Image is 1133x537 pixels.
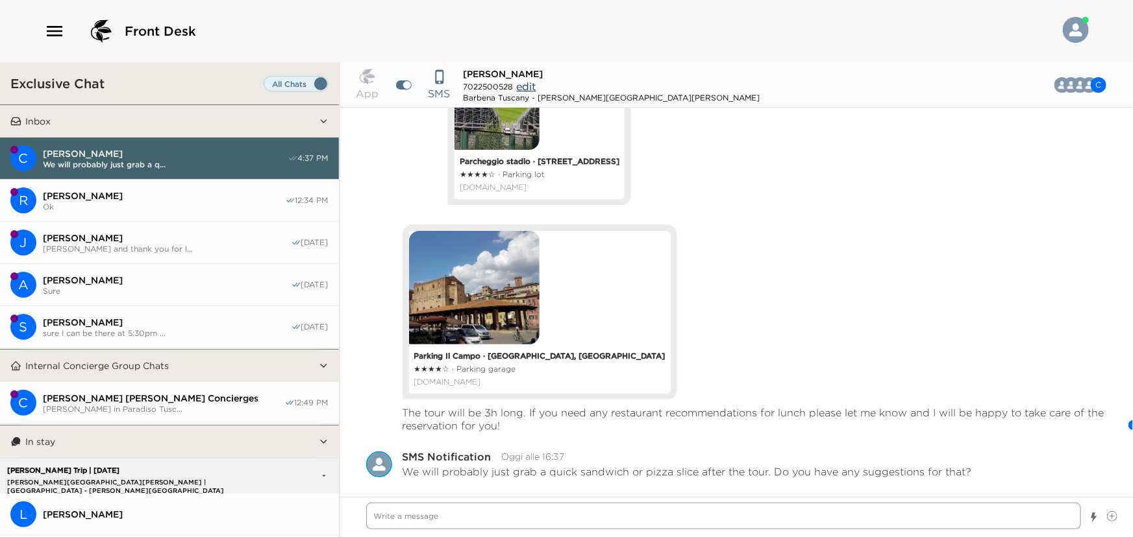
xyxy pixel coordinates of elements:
[43,190,285,202] span: [PERSON_NAME]
[43,404,284,414] span: [PERSON_NAME] in Paradiso Tusc...
[10,390,36,416] div: C
[10,187,36,213] div: Rob Holloway
[301,237,329,248] span: [DATE]
[10,501,36,527] div: Larry Haertel
[464,93,760,102] div: Barbena Tuscany - [PERSON_NAME][GEOGRAPHIC_DATA][PERSON_NAME]
[403,451,492,462] div: SMS Notification
[10,272,36,298] div: A
[86,16,117,47] img: logo
[10,75,105,91] h3: Exclusive Chat
[25,360,169,372] p: Internal Concierge Group Chats
[43,202,285,211] span: Ok
[1089,506,1099,529] button: Show templates
[125,22,196,40] span: Front Desk
[10,314,36,340] div: S
[10,187,36,213] div: R
[403,406,1108,432] p: The tour will be 3h long. If you need any restaurant recommendations for lunch please let me know...
[366,503,1082,529] textarea: Write a message
[414,376,666,388] a: Allegato
[25,436,55,447] p: In stay
[43,244,291,254] span: [PERSON_NAME] and thank you for l...
[10,390,36,416] div: Casali di Casole
[10,230,36,256] div: J
[43,316,291,328] span: [PERSON_NAME]
[4,478,284,486] p: [PERSON_NAME][GEOGRAPHIC_DATA][PERSON_NAME] | [GEOGRAPHIC_DATA] - [PERSON_NAME][GEOGRAPHIC_DATA][...
[21,105,319,137] button: Inbox
[43,274,291,286] span: [PERSON_NAME]
[502,451,565,462] time: 2025-09-03T14:37:07.885Z
[43,508,329,520] span: [PERSON_NAME]
[356,86,379,101] p: App
[1063,17,1089,43] img: User
[517,80,536,93] span: edit
[21,425,319,458] button: In stay
[10,314,36,340] div: Sasha McGrath
[43,232,291,244] span: [PERSON_NAME]
[366,451,392,477] img: S
[10,145,36,171] div: Casali di Casole Concierge Team
[295,398,329,408] span: 12:49 PM
[43,160,288,169] span: We will probably just grab a q...
[298,153,329,163] span: 4:37 PM
[366,451,392,477] div: SMS Notification
[10,145,36,171] div: C
[295,195,329,206] span: 12:34 PM
[1091,77,1106,93] div: Cathy Haase
[43,328,291,338] span: sure I can be there at 5:30pm ...
[1056,72,1117,98] button: CCDAB
[10,230,36,256] div: Jeffrey Lyons
[429,86,451,101] p: SMS
[4,466,284,475] p: [PERSON_NAME] Trip | [DATE]
[43,286,291,296] span: Sure
[403,465,972,478] p: We will probably just grab a quick sandwich or pizza slice after the tour. Do you have any sugges...
[10,501,36,527] div: L
[25,115,51,127] p: Inbox
[10,272,36,298] div: Alejandro Macia
[264,76,329,91] label: Set all destinations
[21,350,319,382] button: Internal Concierge Group Chats
[1091,77,1106,93] div: C
[460,181,619,194] a: Allegato
[43,148,288,160] span: [PERSON_NAME]
[301,322,329,332] span: [DATE]
[464,82,514,91] span: 7022500528
[301,280,329,290] span: [DATE]
[43,392,284,404] span: [PERSON_NAME] [PERSON_NAME] Concierges
[464,68,543,80] span: [PERSON_NAME]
